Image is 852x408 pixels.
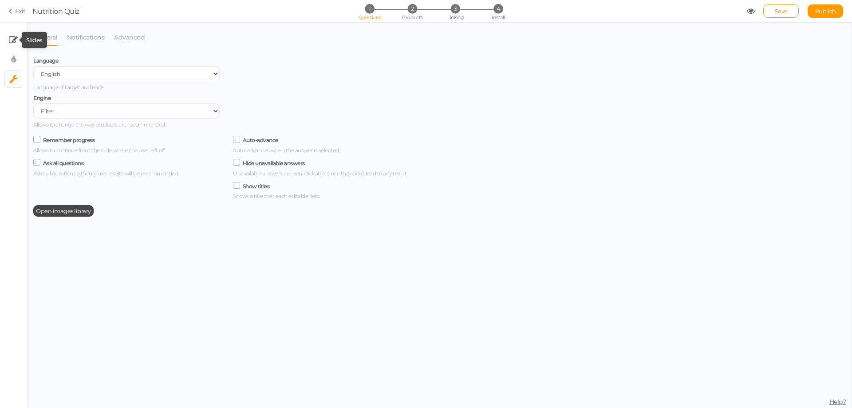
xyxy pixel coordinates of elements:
[67,29,105,46] a: Notifications
[43,160,84,166] label: Ask all questions
[9,7,26,16] a: Exit
[33,121,166,128] span: Allows to change the way products are recommended.
[349,4,390,13] li: 1 Questions
[233,193,320,199] span: Shows a title over each editable field.
[435,4,476,13] li: 3 Linking
[477,4,519,13] li: 4 Install
[33,29,58,46] a: General
[33,170,179,177] span: Asks all questions although no results will be recommended.
[815,8,836,15] span: Publish
[451,4,460,13] span: 3
[402,14,423,20] span: Products
[5,32,22,48] a: Slides
[365,4,374,13] span: 1
[33,147,166,154] span: Allows to continue from the slide where the user left off.
[243,183,270,190] label: Show titles
[4,31,22,49] li: Slides
[33,95,51,101] span: Engine
[43,137,95,143] label: Remember progress
[763,4,799,18] div: Save
[392,4,433,13] li: 2 Products
[493,4,503,13] span: 4
[233,170,407,177] span: Unavailable answers are non-clickable, since they don’t lead to any result.
[233,147,339,154] span: Auto-advances when the answer is selected.
[359,14,381,20] span: Questions
[408,4,417,13] span: 2
[36,207,91,214] span: Open images library
[243,160,305,166] label: Hide unavailable answers
[829,398,846,406] span: Help?
[492,14,505,20] span: Install
[32,6,79,16] div: Nutrition Quiz
[243,137,278,143] label: Auto-advance
[775,8,788,15] span: Save
[26,36,43,44] tip-tip: Slides
[33,84,104,91] span: Language of target audience.
[33,57,58,64] span: Language
[447,14,463,20] span: Linking
[114,29,145,46] a: Advanced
